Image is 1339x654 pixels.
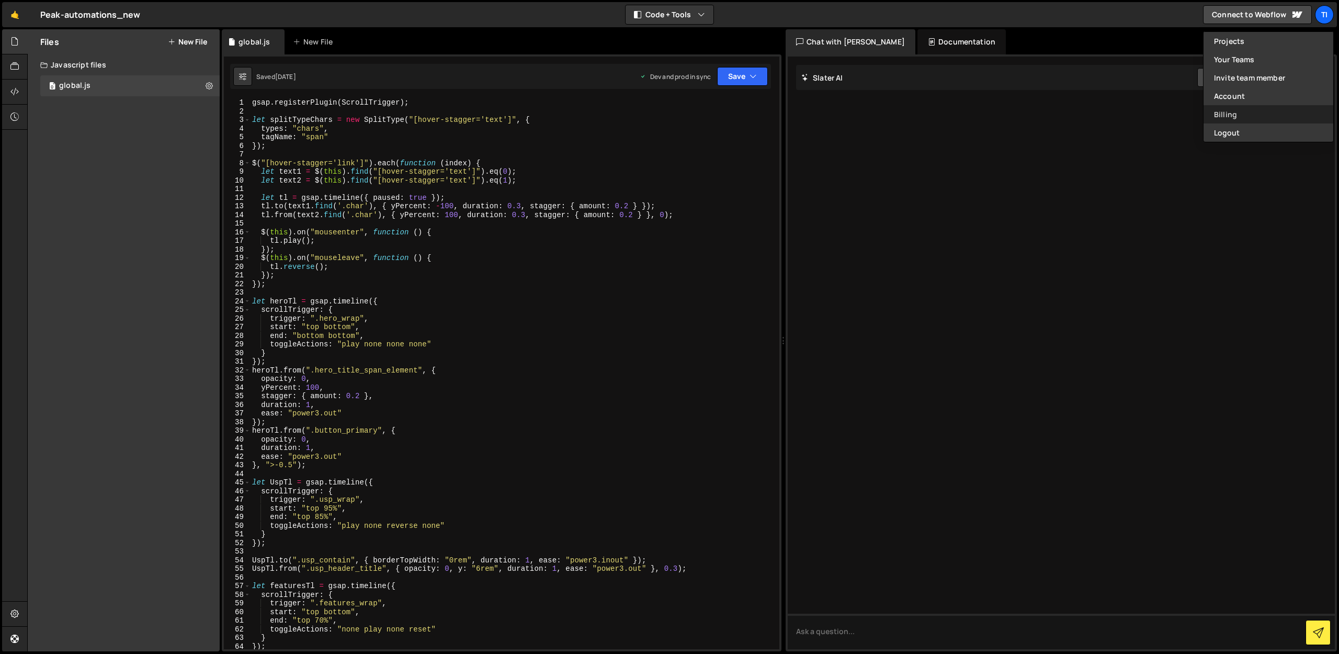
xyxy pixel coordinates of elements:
a: Your Teams [1204,50,1333,69]
div: 2 [224,107,251,116]
div: 1 [224,98,251,107]
a: Billing [1204,105,1333,123]
a: Connect to Webflow [1203,5,1312,24]
div: 52 [224,539,251,548]
div: 64 [224,642,251,651]
div: 57 [224,582,251,591]
h2: Slater AI [801,73,843,83]
div: 16775/45840.js [40,75,220,96]
div: 37 [224,409,251,418]
div: 49 [224,513,251,522]
div: New File [293,37,337,47]
div: 60 [224,608,251,617]
div: 53 [224,547,251,556]
a: Invite team member [1204,69,1333,87]
div: 17 [224,236,251,245]
div: Peak-automations_new [40,8,140,21]
div: 14 [224,211,251,220]
button: Save [717,67,768,86]
div: 6 [224,142,251,151]
button: Start new chat [1197,68,1280,87]
div: 12 [224,194,251,202]
div: 54 [224,556,251,565]
div: Javascript files [28,54,220,75]
span: 0 [49,83,55,91]
div: 21 [224,271,251,280]
div: 29 [224,340,251,349]
div: 30 [224,349,251,358]
div: Saved [256,72,296,81]
div: 47 [224,495,251,504]
button: Logout [1204,123,1333,142]
div: 55 [224,565,251,573]
a: 🤙 [2,2,28,27]
div: 3 [224,116,251,125]
div: 27 [224,323,251,332]
div: 5 [224,133,251,142]
div: 35 [224,392,251,401]
div: 11 [224,185,251,194]
div: Documentation [917,29,1006,54]
a: Ti [1315,5,1334,24]
div: 20 [224,263,251,272]
div: [DATE] [275,72,296,81]
div: 32 [224,366,251,375]
div: 7 [224,150,251,159]
div: 41 [224,444,251,453]
div: global.js [239,37,270,47]
div: 33 [224,375,251,384]
a: Account [1204,87,1333,105]
div: 25 [224,306,251,314]
div: global.js [59,81,90,91]
div: 18 [224,245,251,254]
div: 42 [224,453,251,461]
div: 28 [224,332,251,341]
div: 10 [224,176,251,185]
div: 51 [224,530,251,539]
div: 8 [224,159,251,168]
div: 13 [224,202,251,211]
div: 38 [224,418,251,427]
div: 43 [224,461,251,470]
div: 26 [224,314,251,323]
div: 22 [224,280,251,289]
div: 34 [224,384,251,392]
div: 62 [224,625,251,634]
div: Dev and prod in sync [640,72,711,81]
div: 45 [224,478,251,487]
div: 61 [224,616,251,625]
div: 63 [224,634,251,642]
div: 16 [224,228,251,237]
div: 4 [224,125,251,133]
div: 58 [224,591,251,600]
button: New File [168,38,207,46]
div: 19 [224,254,251,263]
div: 46 [224,487,251,496]
div: 48 [224,504,251,513]
div: 24 [224,297,251,306]
div: 31 [224,357,251,366]
div: 50 [224,522,251,531]
div: Chat with [PERSON_NAME] [786,29,915,54]
a: Projects [1204,32,1333,50]
div: 56 [224,573,251,582]
div: 36 [224,401,251,410]
button: Code + Tools [626,5,713,24]
div: 9 [224,167,251,176]
h2: Files [40,36,59,48]
div: 15 [224,219,251,228]
div: 40 [224,435,251,444]
div: 44 [224,470,251,479]
div: 59 [224,599,251,608]
div: 23 [224,288,251,297]
div: 39 [224,426,251,435]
